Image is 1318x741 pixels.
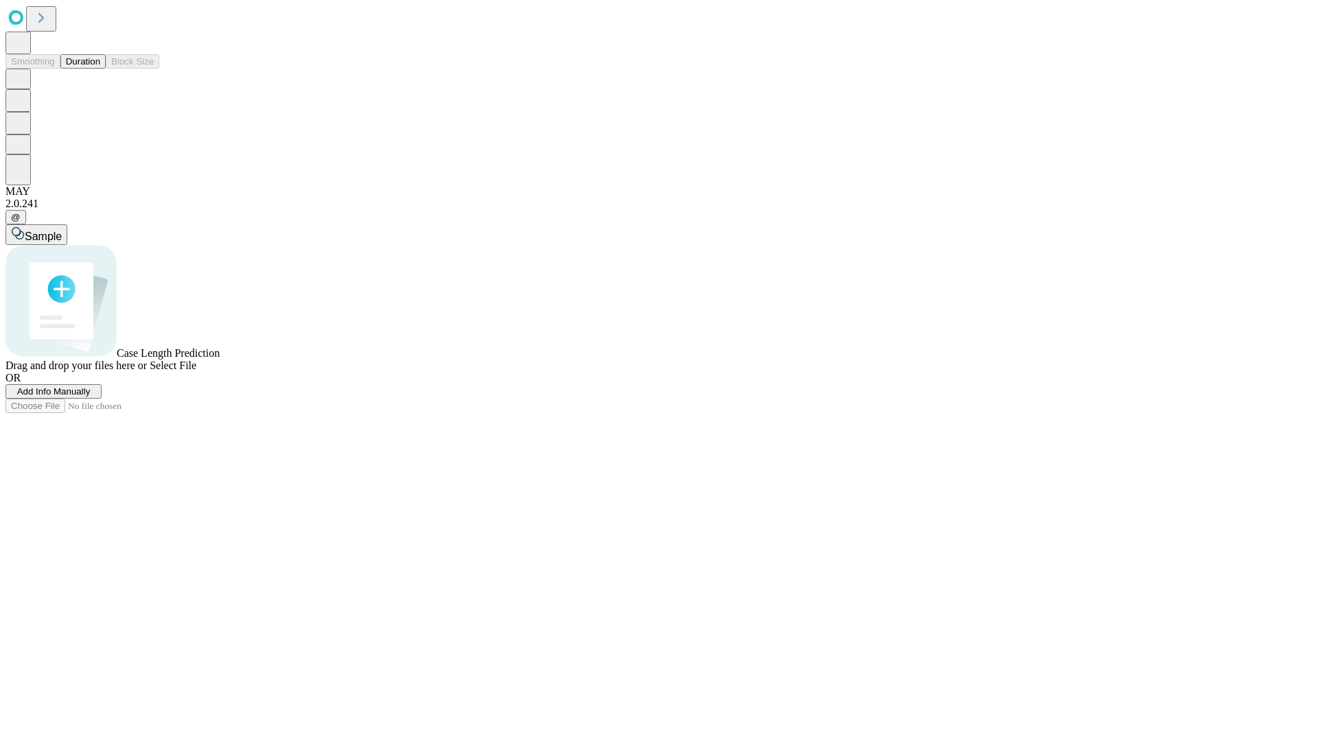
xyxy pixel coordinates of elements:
[5,185,1313,198] div: MAY
[60,54,106,69] button: Duration
[17,386,91,397] span: Add Info Manually
[5,198,1313,210] div: 2.0.241
[25,231,62,242] span: Sample
[5,210,26,224] button: @
[11,212,21,222] span: @
[150,360,196,371] span: Select File
[106,54,159,69] button: Block Size
[5,360,147,371] span: Drag and drop your files here or
[5,54,60,69] button: Smoothing
[5,372,21,384] span: OR
[117,347,220,359] span: Case Length Prediction
[5,384,102,399] button: Add Info Manually
[5,224,67,245] button: Sample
